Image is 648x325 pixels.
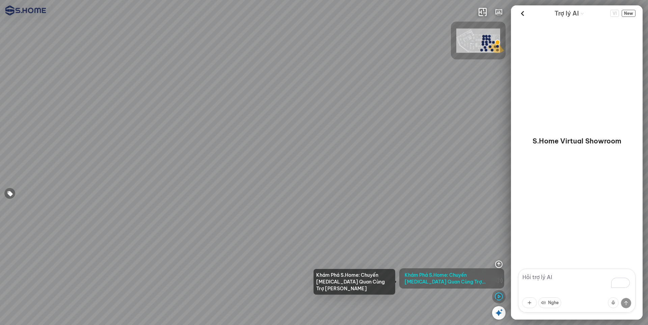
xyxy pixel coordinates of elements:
[610,10,619,17] button: Change language
[316,272,393,292] span: Khám Phá S.Home: Chuyến [MEDICAL_DATA] Quan Cùng Trợ [PERSON_NAME]
[538,297,561,308] button: Nghe
[533,136,621,146] p: S.Home Virtual Showroom
[610,10,619,17] span: VI
[555,9,579,18] span: Trợ lý AI
[622,10,636,17] span: New
[622,10,636,17] button: New Chat
[456,29,500,53] img: SHome_H____ng_l_94CLDY9XT4CH.png
[5,5,46,16] img: logo
[405,272,499,285] span: Khám Phá S.Home: Chuyến [MEDICAL_DATA] Quan Cùng Trợ [PERSON_NAME]
[518,269,636,313] textarea: To enrich screen reader interactions, please activate Accessibility in Grammarly extension settings
[555,8,584,19] div: AI Guide options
